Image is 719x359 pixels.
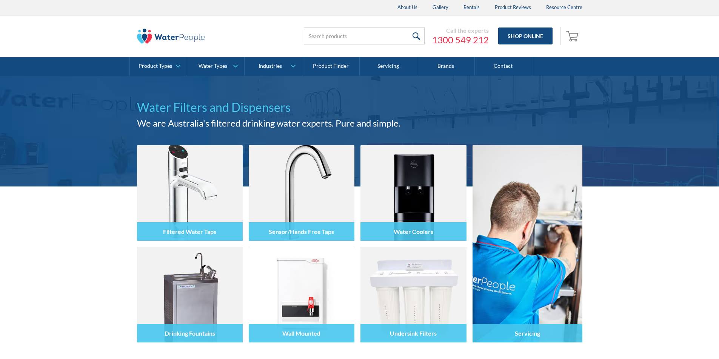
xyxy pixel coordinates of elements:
a: Servicing [473,145,582,342]
a: Shop Online [498,27,553,44]
img: Sensor/Hands Free Taps [249,145,354,241]
a: Open empty cart [564,27,582,45]
h4: Undersink Filters [390,330,437,337]
input: Search products [304,27,425,44]
h4: Wall Mounted [282,330,320,337]
img: Drinking Fountains [137,247,243,342]
a: Product Types [130,57,187,76]
a: Contact [475,57,532,76]
div: Call the experts [432,27,489,34]
div: Product Types [139,63,172,69]
img: Wall Mounted [249,247,354,342]
h4: Filtered Water Taps [163,228,216,235]
img: Undersink Filters [360,247,466,342]
h4: Servicing [515,330,540,337]
h4: Water Coolers [394,228,433,235]
h4: Sensor/Hands Free Taps [269,228,334,235]
img: The Water People [137,29,205,44]
img: shopping cart [566,30,580,42]
a: Brands [417,57,474,76]
img: Filtered Water Taps [137,145,243,241]
div: Water Types [199,63,227,69]
a: 1300 549 212 [432,34,489,46]
a: Water Types [187,57,244,76]
a: Product Finder [302,57,360,76]
h4: Drinking Fountains [165,330,215,337]
a: Industries [245,57,302,76]
a: Servicing [360,57,417,76]
div: Industries [259,63,282,69]
img: Water Coolers [360,145,466,241]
